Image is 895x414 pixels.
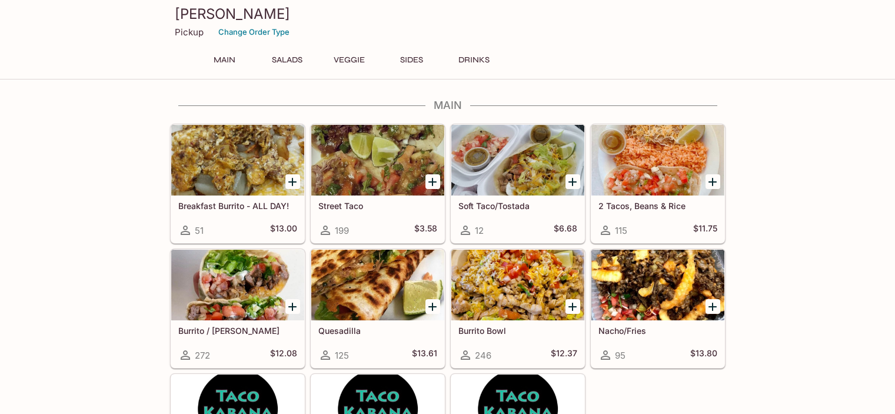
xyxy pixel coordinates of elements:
[335,350,349,361] span: 125
[565,299,580,314] button: Add Burrito Bowl
[171,124,305,243] a: Breakfast Burrito - ALL DAY!51$13.00
[270,348,297,362] h5: $12.08
[323,52,376,68] button: Veggie
[412,348,437,362] h5: $13.61
[448,52,501,68] button: Drinks
[178,326,297,336] h5: Burrito / [PERSON_NAME]
[706,299,720,314] button: Add Nacho/Fries
[270,223,297,237] h5: $13.00
[451,250,584,320] div: Burrito Bowl
[311,249,445,368] a: Quesadilla125$13.61
[451,124,585,243] a: Soft Taco/Tostada12$6.68
[598,201,717,211] h5: 2 Tacos, Beans & Rice
[554,223,577,237] h5: $6.68
[385,52,438,68] button: Sides
[171,250,304,320] div: Burrito / Cali Burrito
[475,350,491,361] span: 246
[690,348,717,362] h5: $13.80
[451,125,584,196] div: Soft Taco/Tostada
[706,174,720,189] button: Add 2 Tacos, Beans & Rice
[175,5,721,23] h3: [PERSON_NAME]
[170,99,726,112] h4: Main
[175,27,204,38] p: Pickup
[318,201,437,211] h5: Street Taco
[425,174,440,189] button: Add Street Taco
[458,201,577,211] h5: Soft Taco/Tostada
[311,125,444,196] div: Street Taco
[693,223,717,237] h5: $11.75
[198,52,251,68] button: Main
[591,124,725,243] a: 2 Tacos, Beans & Rice115$11.75
[171,249,305,368] a: Burrito / [PERSON_NAME]272$12.08
[591,249,725,368] a: Nacho/Fries95$13.80
[311,124,445,243] a: Street Taco199$3.58
[425,299,440,314] button: Add Quesadilla
[615,225,627,236] span: 115
[458,326,577,336] h5: Burrito Bowl
[171,125,304,196] div: Breakfast Burrito - ALL DAY!
[318,326,437,336] h5: Quesadilla
[591,250,724,320] div: Nacho/Fries
[615,350,625,361] span: 95
[213,23,295,41] button: Change Order Type
[261,52,314,68] button: Salads
[475,225,484,236] span: 12
[178,201,297,211] h5: Breakfast Burrito - ALL DAY!
[311,250,444,320] div: Quesadilla
[451,249,585,368] a: Burrito Bowl246$12.37
[591,125,724,196] div: 2 Tacos, Beans & Rice
[285,299,300,314] button: Add Burrito / Cali Burrito
[335,225,349,236] span: 199
[195,350,210,361] span: 272
[565,174,580,189] button: Add Soft Taco/Tostada
[195,225,204,236] span: 51
[551,348,577,362] h5: $12.37
[414,223,437,237] h5: $3.58
[285,174,300,189] button: Add Breakfast Burrito - ALL DAY!
[598,326,717,336] h5: Nacho/Fries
